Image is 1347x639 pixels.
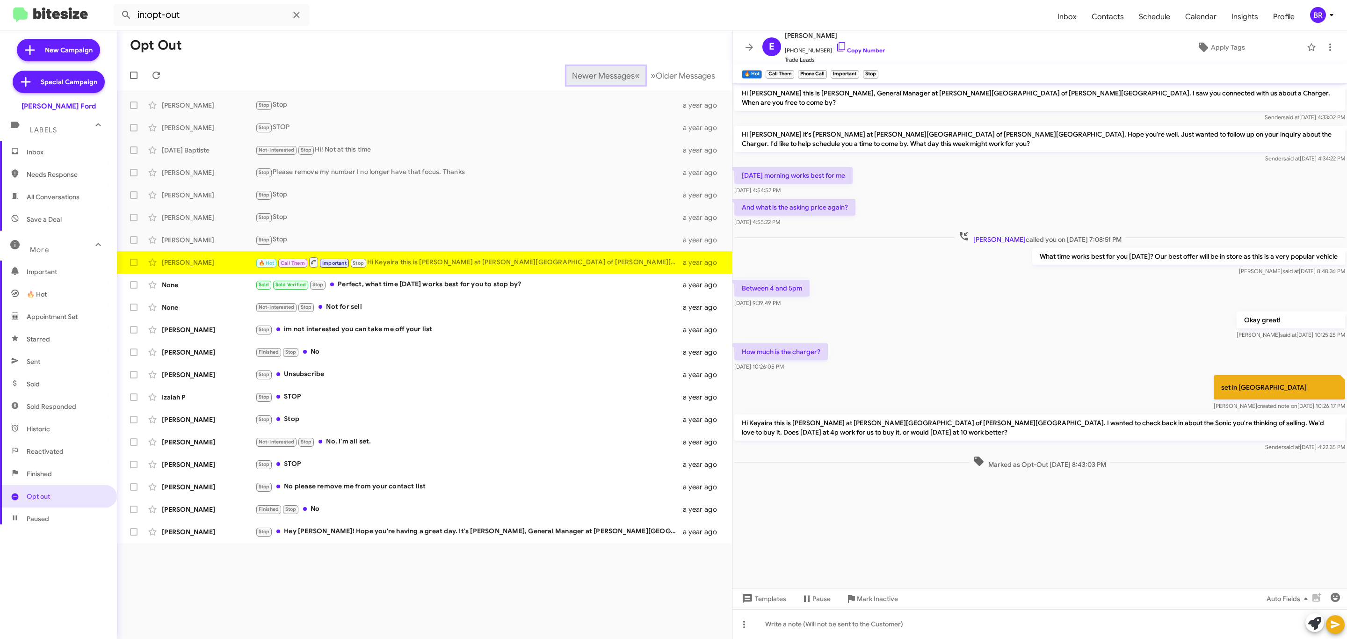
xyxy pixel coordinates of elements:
span: Important [322,260,347,266]
span: [DATE] 4:55:22 PM [734,218,780,225]
div: STOP [255,392,682,402]
span: Stop [285,349,297,355]
div: Stop [255,100,682,110]
div: Please remove my number I no longer have that focus. Thanks [255,167,682,178]
span: said at [1282,268,1299,275]
span: Stop [285,506,297,512]
span: Finished [27,469,52,479]
div: [PERSON_NAME] [162,505,255,514]
span: Stop [259,529,270,535]
span: Templates [740,590,786,607]
div: Hi Keyaira this is [PERSON_NAME] at [PERSON_NAME][GEOGRAPHIC_DATA] of [PERSON_NAME][GEOGRAPHIC_DA... [255,256,682,268]
span: Stop [259,461,270,467]
span: Sent [27,357,40,366]
div: a year ago [682,370,724,379]
h1: Opt Out [130,38,182,53]
span: Auto Fields [1267,590,1311,607]
a: Contacts [1084,3,1131,30]
div: No please remove me from your contact list [255,481,682,492]
span: Sender [DATE] 4:33:02 PM [1265,114,1345,121]
span: Stop [259,192,270,198]
p: Hi [PERSON_NAME] this is [PERSON_NAME], General Manager at [PERSON_NAME][GEOGRAPHIC_DATA] of [PER... [734,85,1345,111]
button: Mark Inactive [838,590,905,607]
span: created note on [1257,402,1297,409]
div: [PERSON_NAME] [162,235,255,245]
span: New Campaign [45,45,93,55]
span: Inbox [27,147,106,157]
span: Special Campaign [41,77,97,87]
span: [PERSON_NAME] [973,235,1026,244]
div: No [255,504,682,515]
span: More [30,246,49,254]
button: BR [1302,7,1337,23]
div: Stop [255,189,682,200]
span: Important [27,267,106,276]
button: Apply Tags [1139,39,1302,56]
span: Inbox [1050,3,1084,30]
span: Finished [259,506,279,512]
span: Stop [353,260,364,266]
div: Izaiah P [162,392,255,402]
span: Pause [812,590,831,607]
small: Call Them [766,70,794,79]
a: Insights [1224,3,1266,30]
div: [PERSON_NAME] [162,348,255,357]
a: Profile [1266,3,1302,30]
span: Stop [259,214,270,220]
p: What time works best for you [DATE]? Our best offer will be in store as this is a very popular ve... [1032,248,1345,265]
span: Save a Deal [27,215,62,224]
span: Stop [259,416,270,422]
div: Hey [PERSON_NAME]! Hope you're having a great day. It's [PERSON_NAME], General Manager at [PERSON... [255,526,682,537]
button: Auto Fields [1259,590,1319,607]
span: Stop [259,237,270,243]
a: Schedule [1131,3,1178,30]
div: STOP [255,459,682,470]
span: Trade Leads [785,55,885,65]
p: And what is the asking price again? [734,199,855,216]
button: Pause [794,590,838,607]
div: [PERSON_NAME] [162,101,255,110]
input: Search [113,4,310,26]
p: [DATE] morning works best for me [734,167,853,184]
div: a year ago [682,505,724,514]
a: New Campaign [17,39,100,61]
div: None [162,280,255,290]
div: a year ago [682,392,724,402]
span: [PERSON_NAME] [785,30,885,41]
div: [PERSON_NAME] [162,460,255,469]
div: a year ago [682,213,724,222]
span: [PERSON_NAME] [DATE] 8:48:36 PM [1239,268,1345,275]
div: [PERSON_NAME] [162,325,255,334]
div: [PERSON_NAME] [162,370,255,379]
span: Stop [259,371,270,378]
div: [PERSON_NAME] [162,437,255,447]
span: said at [1280,331,1296,338]
div: No. I'm all set. [255,436,682,447]
span: Stop [301,439,312,445]
span: [PHONE_NUMBER] [785,41,885,55]
small: Phone Call [798,70,827,79]
span: Needs Response [27,170,106,179]
span: Sold [27,379,40,389]
button: Previous [566,66,645,85]
span: Mark Inactive [857,590,898,607]
div: Stop [255,234,682,245]
div: a year ago [682,101,724,110]
span: « [635,70,640,81]
div: [PERSON_NAME] [162,482,255,492]
span: Sold Responded [27,402,76,411]
div: a year ago [682,348,724,357]
span: Stop [259,484,270,490]
span: Stop [301,304,312,310]
div: [DATE] Baptiste [162,145,255,155]
div: [PERSON_NAME] [162,415,255,424]
span: Not-Interested [259,439,295,445]
span: Finished [259,349,279,355]
div: a year ago [682,325,724,334]
div: a year ago [682,303,724,312]
span: Not-Interested [259,304,295,310]
a: Special Campaign [13,71,105,93]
